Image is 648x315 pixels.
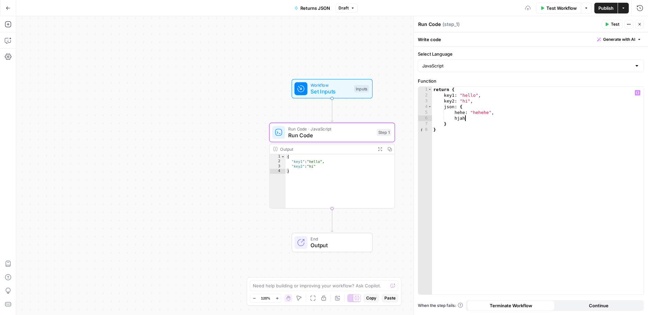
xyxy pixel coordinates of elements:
span: Info, read annotations row 8 [418,127,424,133]
div: 3 [418,98,432,104]
span: Run Code · JavaScript [288,125,373,132]
g: Edge from step_1 to end [331,208,333,232]
span: Draft [339,5,349,11]
span: Publish [598,5,614,11]
div: 7 [418,121,432,127]
a: When the step fails: [418,303,463,309]
span: Workflow [310,82,351,88]
div: 8 [418,127,432,133]
div: EndOutput [269,233,395,252]
input: JavaScript [422,62,631,69]
button: Test Workflow [536,3,581,13]
textarea: Run Code [418,21,441,28]
label: Select Language [418,51,644,57]
span: Generate with AI [603,36,635,42]
div: 6 [418,115,432,121]
div: 4 [418,104,432,110]
button: Draft [335,4,358,12]
button: Returns JSON [290,3,334,13]
span: Continue [589,302,609,309]
span: End [310,236,366,242]
span: Terminate Workflow [490,302,532,309]
label: Function [418,78,644,84]
div: 5 [418,110,432,115]
span: Toggle code folding, rows 1 through 4 [281,154,285,159]
button: Publish [594,3,618,13]
button: Copy [363,294,379,303]
div: Run Code · JavaScriptRun CodeStep 1Output{ "key1":"hello", "key2":"hi"} [269,123,395,208]
div: Step 1 [377,129,391,136]
div: 2 [270,159,286,164]
button: Continue [555,300,643,311]
span: Run Code [288,131,373,139]
button: Generate with AI [594,35,644,44]
span: Set Inputs [310,87,351,95]
div: 1 [270,154,286,159]
span: Toggle code folding, rows 4 through 7 [428,104,432,110]
span: ( step_1 ) [442,21,460,28]
span: Copy [366,295,376,301]
span: Returns JSON [300,5,330,11]
span: 120% [261,295,270,301]
span: Toggle code folding, rows 1 through 8 [428,87,432,92]
div: Write code [414,32,648,46]
button: Paste [382,294,398,303]
span: Output [310,241,366,249]
button: Test [602,20,622,29]
div: 1 [418,87,432,92]
div: 4 [270,169,286,174]
div: WorkflowSet InputsInputs [269,79,395,98]
div: 3 [270,164,286,169]
span: Test [611,21,619,27]
span: Test Workflow [546,5,577,11]
div: Inputs [354,85,369,92]
g: Edge from start to step_1 [331,98,333,122]
div: Output [280,146,373,152]
span: Paste [384,295,396,301]
div: 2 [418,92,432,98]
